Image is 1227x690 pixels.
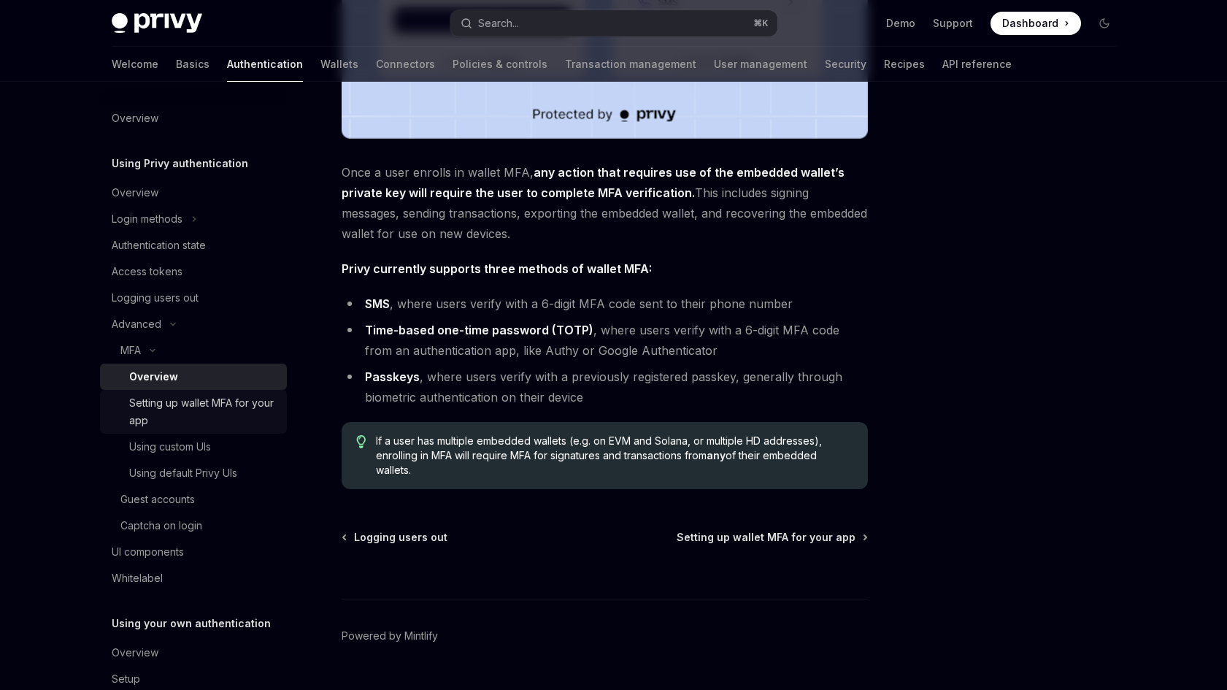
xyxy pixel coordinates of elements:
li: , where users verify with a 6-digit MFA code from an authentication app, like Authy or Google Aut... [342,320,868,361]
li: , where users verify with a 6-digit MFA code sent to their phone number [342,294,868,314]
a: Using custom UIs [100,434,287,460]
a: UI components [100,539,287,565]
strong: Passkeys [365,369,420,384]
button: Toggle dark mode [1093,12,1116,35]
div: MFA [120,342,141,359]
a: Whitelabel [100,565,287,591]
a: Setting up wallet MFA for your app [100,390,287,434]
a: Setting up wallet MFA for your app [677,530,866,545]
div: Overview [112,644,158,662]
li: , where users verify with a previously registered passkey, generally through biometric authentica... [342,367,868,407]
div: Captcha on login [120,517,202,534]
a: Logging users out [343,530,447,545]
div: Guest accounts [120,491,195,508]
a: Using default Privy UIs [100,460,287,486]
a: Overview [100,180,287,206]
span: Once a user enrolls in wallet MFA, This includes signing messages, sending transactions, exportin... [342,162,868,244]
a: Demo [886,16,915,31]
div: UI components [112,543,184,561]
a: Powered by Mintlify [342,629,438,643]
div: Setting up wallet MFA for your app [129,394,278,429]
a: API reference [942,47,1012,82]
div: Search... [478,15,519,32]
div: Access tokens [112,263,182,280]
a: Authentication state [100,232,287,258]
a: Transaction management [565,47,696,82]
a: Overview [100,364,287,390]
span: If a user has multiple embedded wallets (e.g. on EVM and Solana, or multiple HD addresses), enrol... [376,434,853,478]
a: Captcha on login [100,513,287,539]
div: Logging users out [112,289,199,307]
span: Dashboard [1002,16,1058,31]
a: Access tokens [100,258,287,285]
div: Whitelabel [112,570,163,587]
a: User management [714,47,807,82]
div: Overview [112,184,158,202]
a: Overview [100,105,287,131]
a: Wallets [320,47,358,82]
div: Setup [112,670,140,688]
a: Recipes [884,47,925,82]
strong: Time-based one-time password (TOTP) [365,323,593,337]
a: Overview [100,640,287,666]
a: Dashboard [991,12,1081,35]
div: Using default Privy UIs [129,464,237,482]
a: Guest accounts [100,486,287,513]
div: Advanced [112,315,161,333]
span: ⌘ K [753,18,769,29]
a: Security [825,47,866,82]
a: Basics [176,47,209,82]
a: Logging users out [100,285,287,311]
h5: Using your own authentication [112,615,271,632]
svg: Tip [356,435,366,448]
h5: Using Privy authentication [112,155,248,172]
span: Logging users out [354,530,447,545]
a: Welcome [112,47,158,82]
a: Connectors [376,47,435,82]
div: Login methods [112,210,182,228]
img: dark logo [112,13,202,34]
div: Authentication state [112,237,206,254]
button: Search...⌘K [450,10,777,37]
strong: any [707,449,726,461]
strong: SMS [365,296,390,311]
a: Support [933,16,973,31]
span: Setting up wallet MFA for your app [677,530,855,545]
div: Using custom UIs [129,438,211,456]
a: Policies & controls [453,47,547,82]
div: Overview [129,368,178,386]
strong: Privy currently supports three methods of wallet MFA: [342,261,652,276]
div: Overview [112,110,158,127]
strong: any action that requires use of the embedded wallet’s private key will require the user to comple... [342,165,845,200]
a: Authentication [227,47,303,82]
